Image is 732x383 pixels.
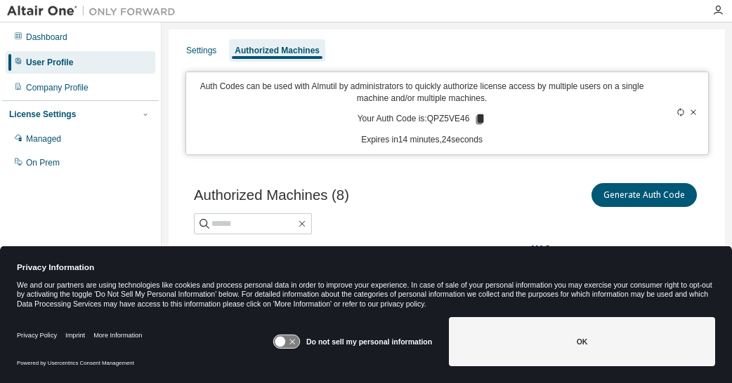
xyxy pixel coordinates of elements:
div: Dashboard [26,32,67,43]
p: Your Auth Code is: QPZ5VE46 [358,113,487,126]
div: On Prem [26,157,60,168]
div: License Settings [9,109,76,120]
button: Generate Auth Code [592,183,697,207]
div: Auth Token [371,243,430,265]
div: Settings [186,45,216,56]
div: Added At [441,243,500,265]
img: Altair One [7,4,183,18]
div: Company Profile [26,82,89,93]
p: Auth Codes can be used with Almutil by administrators to quickly authorize license access by mult... [195,81,649,105]
div: User Profile [26,57,73,68]
div: Managed [26,133,61,145]
div: Username [230,243,289,265]
span: Authorized Machines (8) [194,187,349,203]
div: Authorized Machines [235,45,320,56]
div: Hostname [301,243,360,265]
div: MAC Addresses [511,243,570,265]
p: Expires in 14 minutes, 24 seconds [195,134,649,146]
